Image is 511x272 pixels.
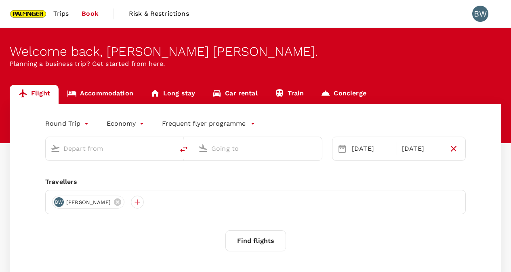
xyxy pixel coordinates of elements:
[312,85,374,104] a: Concierge
[225,230,286,251] button: Find flights
[63,142,157,155] input: Depart from
[10,44,501,59] div: Welcome back , [PERSON_NAME] [PERSON_NAME] .
[142,85,204,104] a: Long stay
[54,197,64,207] div: BW
[129,9,189,19] span: Risk & Restrictions
[61,198,116,207] span: [PERSON_NAME]
[45,117,90,130] div: Round Trip
[472,6,488,22] div: BW
[82,9,99,19] span: Book
[52,196,124,209] div: BW[PERSON_NAME]
[45,177,466,187] div: Travellers
[162,119,246,129] p: Frequent flyer programme
[168,148,170,149] button: Open
[10,85,59,104] a: Flight
[399,141,445,157] div: [DATE]
[174,139,193,159] button: delete
[10,59,501,69] p: Planning a business trip? Get started from here.
[349,141,395,157] div: [DATE]
[162,119,255,129] button: Frequent flyer programme
[53,9,69,19] span: Trips
[107,117,146,130] div: Economy
[204,85,266,104] a: Car rental
[266,85,313,104] a: Train
[316,148,318,149] button: Open
[59,85,142,104] a: Accommodation
[211,142,305,155] input: Going to
[10,5,47,23] img: Palfinger Asia Pacific Pte Ltd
